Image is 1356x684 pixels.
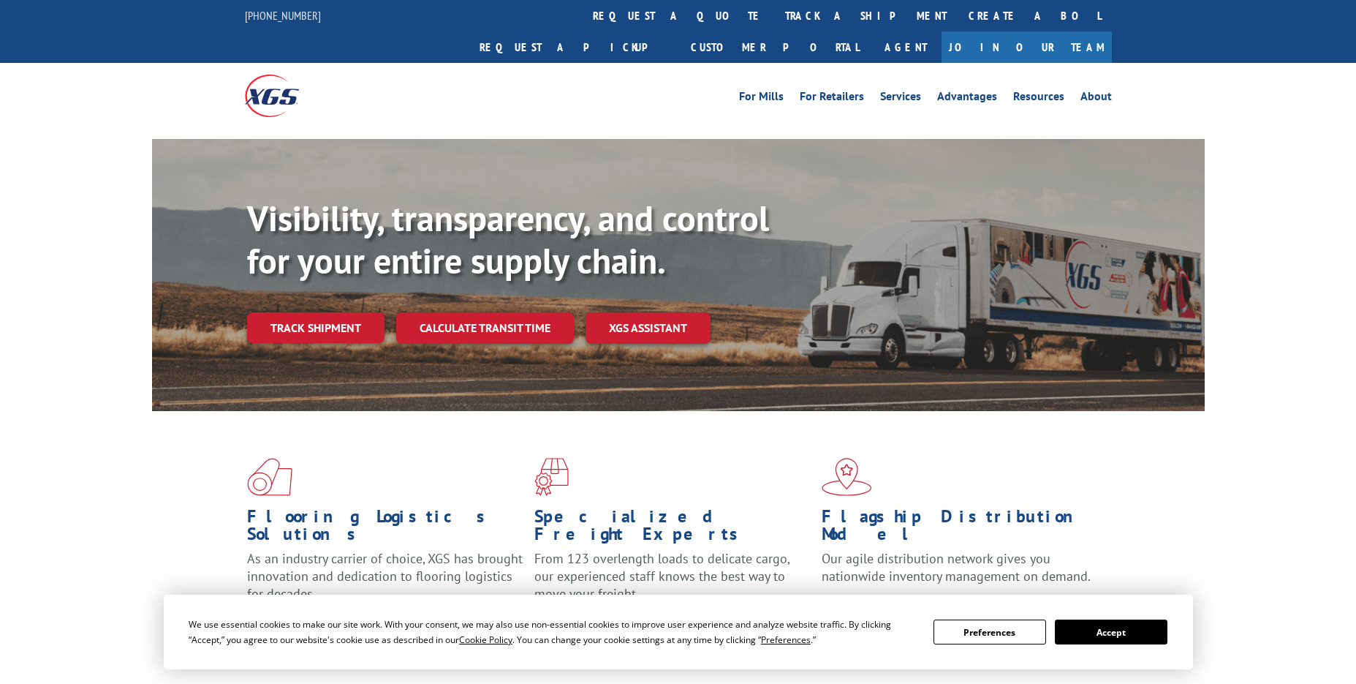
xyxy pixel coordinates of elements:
[1080,91,1112,107] a: About
[247,312,385,343] a: Track shipment
[739,91,784,107] a: For Mills
[680,31,870,63] a: Customer Portal
[247,458,292,496] img: xgs-icon-total-supply-chain-intelligence-red
[586,312,711,344] a: XGS ASSISTANT
[822,458,872,496] img: xgs-icon-flagship-distribution-model-red
[247,195,769,283] b: Visibility, transparency, and control for your entire supply chain.
[459,634,512,646] span: Cookie Policy
[937,91,997,107] a: Advantages
[534,458,569,496] img: xgs-icon-focused-on-flooring-red
[534,508,811,550] h1: Specialized Freight Experts
[247,550,523,602] span: As an industry carrier of choice, XGS has brought innovation and dedication to flooring logistics...
[822,550,1091,585] span: Our agile distribution network gives you nationwide inventory management on demand.
[800,91,864,107] a: For Retailers
[469,31,680,63] a: Request a pickup
[761,634,811,646] span: Preferences
[870,31,942,63] a: Agent
[880,91,921,107] a: Services
[245,8,321,23] a: [PHONE_NUMBER]
[164,595,1193,669] div: Cookie Consent Prompt
[247,508,523,550] h1: Flooring Logistics Solutions
[942,31,1112,63] a: Join Our Team
[396,312,574,344] a: Calculate transit time
[822,508,1098,550] h1: Flagship Distribution Model
[1013,91,1064,107] a: Resources
[1055,620,1167,644] button: Accept
[534,550,811,615] p: From 123 overlength loads to delicate cargo, our experienced staff knows the best way to move you...
[189,617,916,647] div: We use essential cookies to make our site work. With your consent, we may also use non-essential ...
[933,620,1046,644] button: Preferences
